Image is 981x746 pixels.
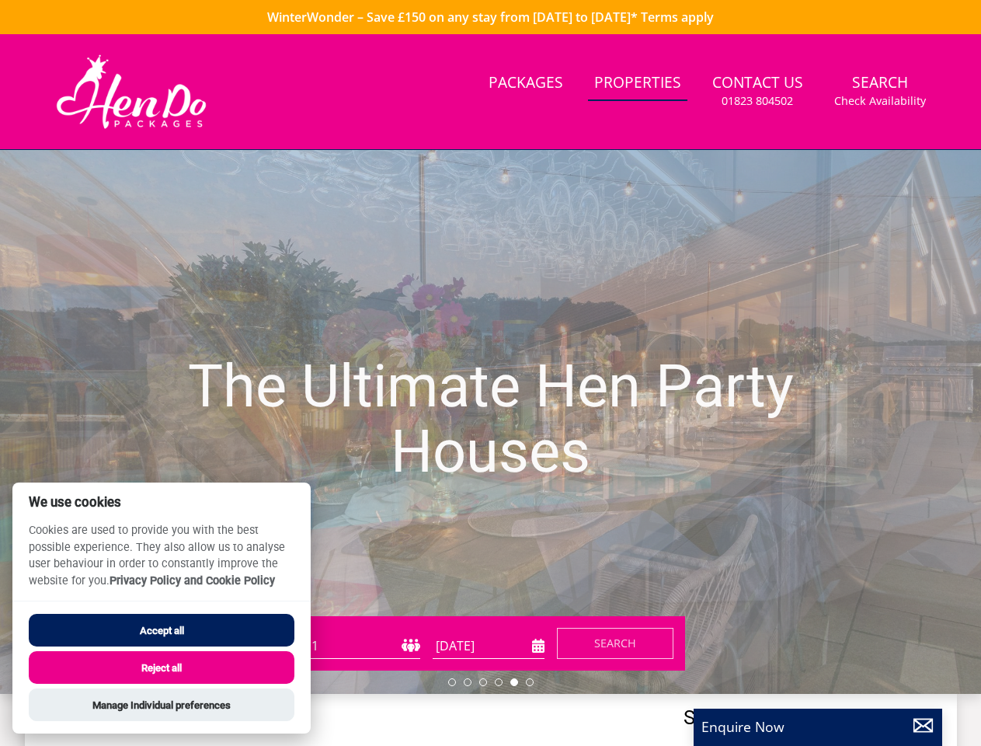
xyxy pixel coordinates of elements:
[706,66,809,117] a: Contact Us01823 804502
[701,716,934,737] p: Enquire Now
[29,688,294,721] button: Manage Individual preferences
[557,628,673,659] button: Search
[29,651,294,684] button: Reject all
[684,706,932,728] span: Search
[834,93,926,109] small: Check Availability
[50,53,214,131] img: Hen Do Packages
[12,522,311,601] p: Cookies are used to provide you with the best possible experience. They also allow us to analyse ...
[722,93,793,109] small: 01823 804502
[594,636,636,650] span: Search
[828,66,932,117] a: SearchCheck Availability
[50,706,677,734] h1: Our Properties
[12,495,311,510] h2: We use cookies
[482,66,569,101] a: Packages
[110,574,275,587] a: Privacy Policy and Cookie Policy
[433,633,544,659] input: Arrival Date
[147,323,833,515] h1: The Ultimate Hen Party Houses
[29,614,294,647] button: Accept all
[588,66,687,101] a: Properties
